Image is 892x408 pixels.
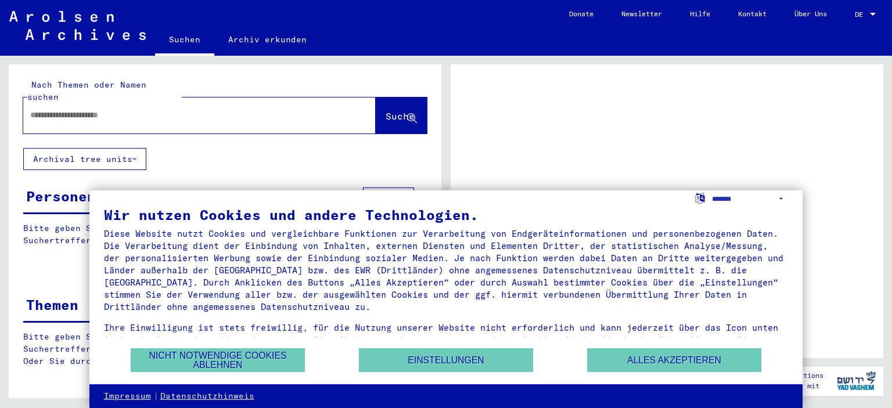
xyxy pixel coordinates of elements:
img: yv_logo.png [835,366,878,395]
p: Bitte geben Sie einen Suchbegriff ein oder nutzen Sie die Filter, um Suchertreffer zu erhalten. [23,222,426,247]
select: Sprache auswählen [712,190,788,207]
div: Themen [26,294,78,315]
button: Einstellungen [359,348,533,372]
mat-label: Nach Themen oder Namen suchen [27,80,146,102]
div: Wir nutzen Cookies und andere Technologien. [104,208,789,222]
a: Archiv erkunden [214,26,321,53]
img: Arolsen_neg.svg [9,11,146,40]
button: Filter [363,187,414,210]
a: Impressum [104,391,151,402]
span: Suche [386,110,415,122]
a: Datenschutzhinweis [160,391,254,402]
label: Sprache auswählen [694,192,706,203]
span: DE [855,10,868,19]
p: Bitte geben Sie einen Suchbegriff ein oder nutzen Sie die Filter, um Suchertreffer zu erhalten. O... [23,331,427,367]
button: Suche [376,98,427,133]
button: Nicht notwendige Cookies ablehnen [131,348,305,372]
div: Personen [26,186,96,207]
div: Diese Website nutzt Cookies und vergleichbare Funktionen zur Verarbeitung von Endgeräteinformatio... [104,228,789,313]
button: Archival tree units [23,148,146,170]
a: Suchen [155,26,214,56]
div: Ihre Einwilligung ist stets freiwillig, für die Nutzung unserer Website nicht erforderlich und ka... [104,322,789,358]
button: Alles akzeptieren [587,348,761,372]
